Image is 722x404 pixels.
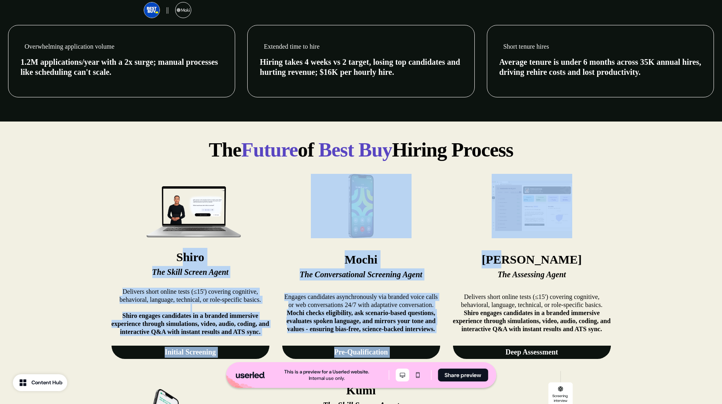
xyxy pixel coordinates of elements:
strong: Mochi [345,253,378,266]
span: Best Buy [319,138,392,161]
button: Content Hub [13,374,67,391]
div: Content Hub [31,379,62,387]
p: Delivers short online tests (≤15') covering cognitive, behavioral, language, technical, or role-s... [112,288,269,336]
p: Delivers short online tests (≤15') covering cognitive, behavioral, language, technical, or role-s... [453,293,611,309]
div: Internal use only. [309,375,345,381]
em: The Conversational Screening Agent [300,270,422,279]
span: Average tenure is under 6 months across 35K annual hires, driving rehire costs and lost productiv... [499,58,701,76]
span: Hiring takes 4 weeks vs 2 target, losing top candidates and hurting revenue; $16K per hourly hire. [260,58,460,76]
strong: [PERSON_NAME] [482,253,581,266]
strong: Initial Screening [165,348,216,356]
strong: Shiro [176,250,204,264]
div: This is a preview for a Userled website. [284,369,369,375]
strong: Pre-Qualification [334,348,388,356]
strong: Deep Assessment [505,348,558,356]
strong: Shiro engages candidates in a branded immersive experience through simulations, video, audio, cod... [453,309,611,332]
button: Mobile mode [411,369,424,381]
p: Overwhelming application volume [25,41,114,52]
button: Share preview [438,369,488,381]
span: Future [241,138,298,161]
strong: Kumi [346,383,376,397]
p: Engages candidates asynchronously via branded voice calls or web conversations 24/7 with adaptati... [282,293,440,309]
strong: Shiro engages candidates in a branded immersive experience through simulations, video, audio, cod... [112,312,269,335]
button: Desktop mode [395,369,409,381]
p: Extended time to hire [264,41,319,52]
em: The Assessing Agent [498,270,566,279]
strong: Mochi checks eligibility, ask scenario-based questions, evaluates spoken language, and mirrors yo... [286,309,435,332]
p: The of Hiring Process [209,138,513,162]
p: Short tenure hires [503,41,549,52]
em: The Skill Screen Agent [152,268,229,276]
span: 1.2M applications/year with a 2x surge; manual processes like scheduling can't scale. [21,58,218,76]
p: || [166,5,169,15]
